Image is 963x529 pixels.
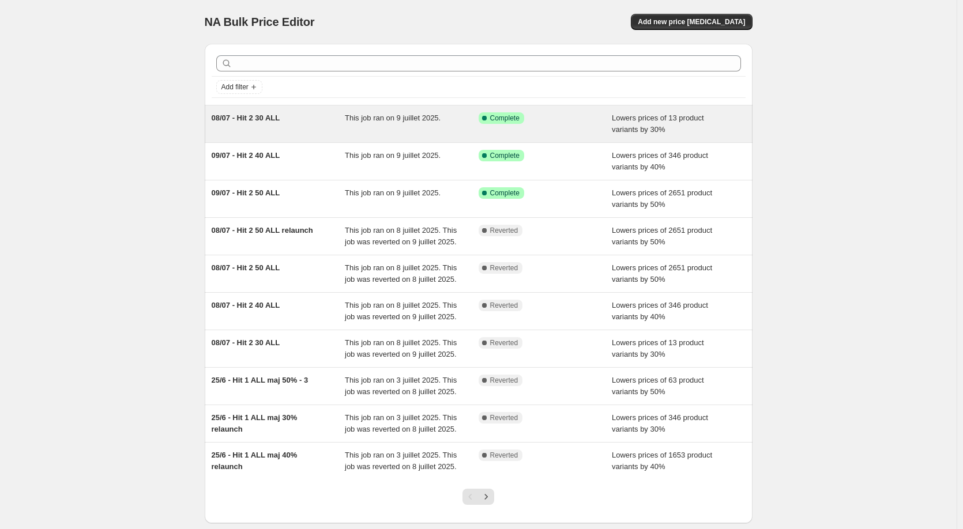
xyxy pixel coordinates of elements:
span: Lowers prices of 346 product variants by 30% [612,413,708,433]
span: NA Bulk Price Editor [205,16,315,28]
span: Lowers prices of 346 product variants by 40% [612,151,708,171]
span: Add filter [221,82,249,92]
button: Add filter [216,80,262,94]
span: Complete [490,114,520,123]
span: Reverted [490,263,518,273]
span: 09/07 - Hit 2 50 ALL [212,188,280,197]
span: This job ran on 3 juillet 2025. This job was reverted on 8 juillet 2025. [345,376,457,396]
span: Reverted [490,451,518,460]
span: This job ran on 9 juillet 2025. [345,188,441,197]
span: Add new price [MEDICAL_DATA] [638,17,745,27]
span: Lowers prices of 13 product variants by 30% [612,338,704,358]
span: This job ran on 8 juillet 2025. This job was reverted on 9 juillet 2025. [345,338,457,358]
span: This job ran on 3 juillet 2025. This job was reverted on 8 juillet 2025. [345,451,457,471]
span: This job ran on 8 juillet 2025. This job was reverted on 8 juillet 2025. [345,263,457,284]
span: Lowers prices of 346 product variants by 40% [612,301,708,321]
span: 08/07 - Hit 2 50 ALL relaunch [212,226,313,235]
span: Complete [490,151,520,160]
span: 25/6 - Hit 1 ALL maj 30% relaunch [212,413,298,433]
span: This job ran on 8 juillet 2025. This job was reverted on 9 juillet 2025. [345,301,457,321]
span: This job ran on 8 juillet 2025. This job was reverted on 9 juillet 2025. [345,226,457,246]
span: Lowers prices of 2651 product variants by 50% [612,188,712,209]
button: Add new price [MEDICAL_DATA] [631,14,752,30]
span: Lowers prices of 2651 product variants by 50% [612,226,712,246]
nav: Pagination [462,489,494,505]
span: This job ran on 9 juillet 2025. [345,114,441,122]
span: Lowers prices of 2651 product variants by 50% [612,263,712,284]
span: 09/07 - Hit 2 40 ALL [212,151,280,160]
span: Reverted [490,376,518,385]
span: Reverted [490,226,518,235]
span: This job ran on 9 juillet 2025. [345,151,441,160]
span: 25/6 - Hit 1 ALL maj 40% relaunch [212,451,298,471]
span: 08/07 - Hit 2 30 ALL [212,338,280,347]
span: 08/07 - Hit 2 30 ALL [212,114,280,122]
button: Next [478,489,494,505]
span: Lowers prices of 1653 product variants by 40% [612,451,712,471]
span: Complete [490,188,520,198]
span: 08/07 - Hit 2 40 ALL [212,301,280,309]
span: Reverted [490,301,518,310]
span: 08/07 - Hit 2 50 ALL [212,263,280,272]
span: Reverted [490,413,518,422]
span: Lowers prices of 63 product variants by 50% [612,376,704,396]
span: Reverted [490,338,518,347]
span: This job ran on 3 juillet 2025. This job was reverted on 8 juillet 2025. [345,413,457,433]
span: 25/6 - Hit 1 ALL maj 50% - 3 [212,376,309,384]
span: Lowers prices of 13 product variants by 30% [612,114,704,134]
